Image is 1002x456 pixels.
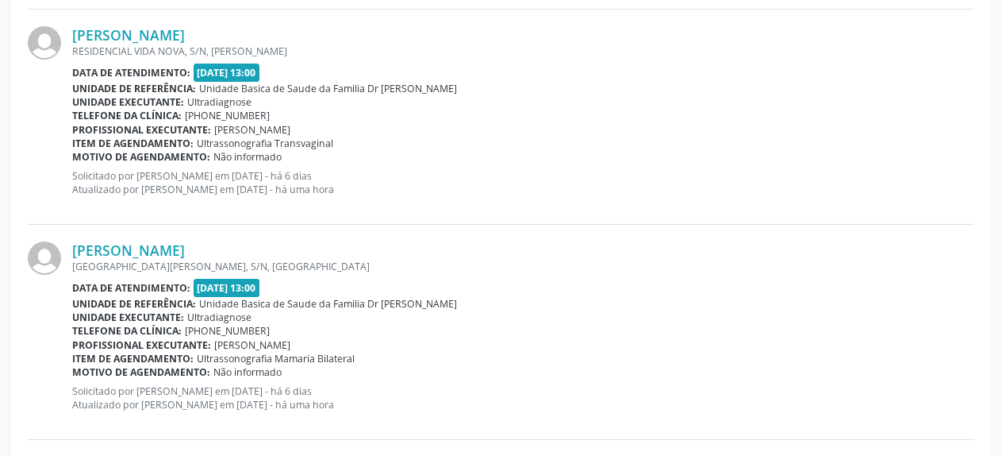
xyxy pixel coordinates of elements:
span: [DATE] 13:00 [194,64,260,82]
b: Unidade executante: [72,95,184,109]
b: Profissional executante: [72,338,211,352]
span: Unidade Basica de Saude da Familia Dr [PERSON_NAME] [199,82,457,95]
b: Unidade de referência: [72,297,196,311]
b: Item de agendamento: [72,352,194,365]
span: [DATE] 13:00 [194,279,260,297]
b: Telefone da clínica: [72,109,182,122]
span: [PHONE_NUMBER] [185,109,270,122]
span: [PERSON_NAME] [214,123,290,137]
b: Motivo de agendamento: [72,150,210,164]
b: Data de atendimento: [72,66,190,79]
p: Solicitado por [PERSON_NAME] em [DATE] - há 6 dias Atualizado por [PERSON_NAME] em [DATE] - há um... [72,385,974,412]
b: Telefone da clínica: [72,324,182,338]
b: Unidade executante: [72,311,184,324]
a: [PERSON_NAME] [72,26,185,44]
span: Não informado [213,365,282,379]
a: [PERSON_NAME] [72,242,185,259]
p: Solicitado por [PERSON_NAME] em [DATE] - há 6 dias Atualizado por [PERSON_NAME] em [DATE] - há um... [72,169,974,196]
span: Ultrassonografia Mamaria Bilateral [197,352,355,365]
span: [PERSON_NAME] [214,338,290,352]
span: Unidade Basica de Saude da Familia Dr [PERSON_NAME] [199,297,457,311]
span: Não informado [213,150,282,164]
b: Data de atendimento: [72,281,190,295]
div: [GEOGRAPHIC_DATA][PERSON_NAME], S/N, [GEOGRAPHIC_DATA] [72,260,974,273]
span: Ultrassonografia Transvaginal [197,137,333,150]
b: Item de agendamento: [72,137,194,150]
div: RESIDENCIAL VIDA NOVA, S/N, [PERSON_NAME] [72,44,974,58]
span: [PHONE_NUMBER] [185,324,270,338]
b: Motivo de agendamento: [72,365,210,379]
img: img [28,26,61,60]
b: Profissional executante: [72,123,211,137]
span: Ultradiagnose [187,311,251,324]
img: img [28,242,61,275]
b: Unidade de referência: [72,82,196,95]
span: Ultradiagnose [187,95,251,109]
